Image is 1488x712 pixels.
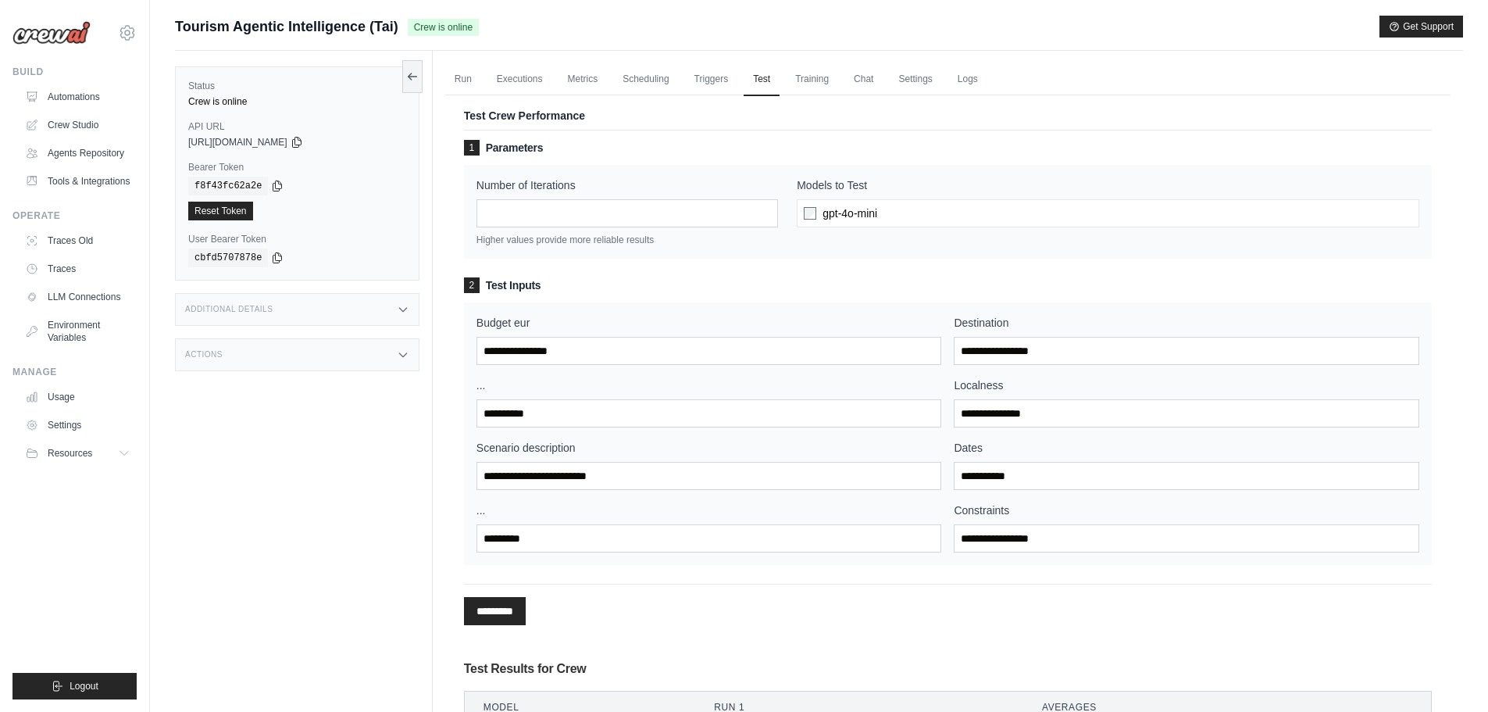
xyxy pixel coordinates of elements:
label: API URL [188,120,406,133]
h3: Test Results for Crew [464,660,1432,678]
label: ... [476,377,942,393]
label: Dates [954,440,1419,456]
span: 1 [464,140,480,156]
button: Resources [19,441,137,466]
div: Build [12,66,137,78]
a: Chat [844,63,883,96]
div: Manage [12,366,137,378]
a: Crew Studio [19,113,137,138]
span: gpt-4o-mini [823,206,877,221]
a: Reset Token [188,202,253,220]
a: Executions [487,63,552,96]
iframe: Chat Widget [1410,637,1488,712]
label: Budget eur [476,315,942,331]
label: Status [188,80,406,92]
a: Run [445,63,481,96]
span: Resources [48,447,92,460]
h3: Additional Details [185,305,273,314]
label: Number of Iterations [476,177,778,193]
label: User Bearer Token [188,233,406,245]
a: Settings [889,63,941,96]
label: Localness [954,377,1419,393]
a: Automations [19,84,137,109]
span: Crew is online [408,19,479,36]
span: 2 [464,277,480,293]
a: Triggers [685,63,738,96]
a: LLM Connections [19,284,137,309]
label: Scenario description [476,440,942,456]
button: Get Support [1379,16,1463,38]
a: Logs [948,63,987,96]
h3: Parameters [464,140,1432,156]
a: Traces Old [19,228,137,253]
a: Test [744,63,780,96]
a: Settings [19,413,137,438]
a: Agents Repository [19,141,137,166]
span: [URL][DOMAIN_NAME] [188,136,287,148]
a: Traces [19,256,137,281]
button: Logout [12,673,137,699]
h3: Actions [185,350,223,360]
span: Logout [70,680,98,692]
p: Test Crew Performance [464,108,1432,123]
h3: Test Inputs [464,277,1432,293]
label: Models to Test [797,177,1419,193]
label: ... [476,503,942,518]
p: Higher values provide more reliable results [476,234,778,246]
a: Metrics [558,63,608,96]
label: Constraints [954,503,1419,518]
img: Logo [12,21,91,45]
a: Usage [19,385,137,410]
code: cbfd5707878e [188,249,268,267]
a: Training [786,63,838,96]
label: Destination [954,315,1419,331]
a: Tools & Integrations [19,169,137,194]
a: Environment Variables [19,313,137,350]
span: Tourism Agentic Intelligence (Tai) [175,16,398,38]
label: Bearer Token [188,161,406,174]
div: Operate [12,209,137,222]
a: Scheduling [613,63,678,96]
div: Crew is online [188,95,406,108]
code: f8f43fc62a2e [188,177,268,195]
